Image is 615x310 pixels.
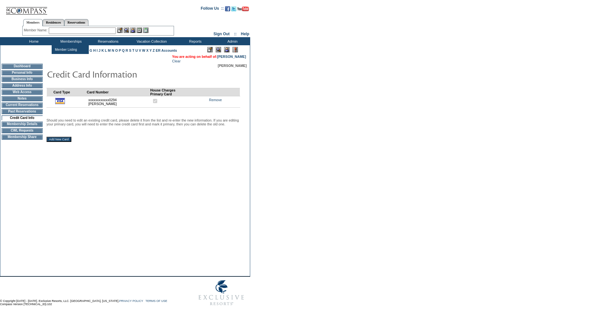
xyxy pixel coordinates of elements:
a: V [139,48,141,52]
span: :: [234,32,237,36]
td: Reservations [89,37,126,45]
td: Reports [176,37,213,45]
a: Sign Out [213,32,230,36]
a: J [98,48,100,52]
img: View [124,27,129,33]
span: You are acting on behalf of: [172,55,246,59]
td: Follow Us :: [201,5,224,13]
a: Y [149,48,152,52]
a: U [135,48,138,52]
input: Add New Card [46,137,71,142]
img: Impersonate [224,47,230,52]
a: Q [122,48,125,52]
a: Subscribe to our YouTube Channel [237,8,249,12]
a: [PERSON_NAME] [217,55,246,59]
a: M [108,48,111,52]
img: Follow us on Twitter [231,6,236,11]
td: CWL Requests [2,128,43,133]
a: L [105,48,107,52]
td: Credit Card Info [2,115,43,120]
img: Impersonate [130,27,136,33]
img: Exclusive Resorts [192,277,250,309]
td: Card Type [54,88,87,96]
a: Clear [172,59,180,63]
a: R [126,48,128,52]
a: Members [23,19,43,26]
a: T [132,48,135,52]
td: Vacation Collection [126,37,176,45]
td: Current Reservations [2,102,43,108]
td: Membership Share [2,134,43,140]
a: Follow us on Twitter [231,8,236,12]
td: Dashboard [2,64,43,69]
img: Edit Mode [207,47,213,52]
td: Admin [213,37,250,45]
a: Reservations [64,19,88,26]
td: Member Listing [53,47,77,53]
img: icon_cc_visa.gif [55,98,65,104]
td: xxxxxxxxxxxx0294 [PERSON_NAME] [87,96,150,107]
p: Should you need to edit an existing credit card, please delete it from the list and re-enter the ... [46,118,240,126]
img: Log Concern/Member Elevation [232,47,238,52]
div: Member Name: [24,27,49,33]
a: Become our fan on Facebook [225,8,230,12]
a: P [119,48,121,52]
img: Compass Home [5,2,47,15]
a: PRIVACY POLICY [119,299,143,303]
img: Reservations [137,27,142,33]
td: Card Number [87,88,150,96]
a: Z [153,48,155,52]
a: I [97,48,97,52]
td: Notes [2,96,43,101]
a: S [129,48,131,52]
a: TERMS OF USE [146,299,168,303]
img: pgTtlCreditCardInfo.gif [47,68,176,80]
td: Personal Info [2,70,43,75]
a: G [89,48,92,52]
img: View Mode [216,47,221,52]
img: Subscribe to our YouTube Channel [237,6,249,11]
img: b_edit.gif [117,27,123,33]
td: House Charges Primary Card [150,88,201,96]
a: Help [241,32,249,36]
a: Remove [209,98,222,102]
a: W [142,48,145,52]
td: Business Info [2,77,43,82]
a: O [115,48,118,52]
a: K [101,48,104,52]
td: Membership Details [2,122,43,127]
td: Past Reservations [2,109,43,114]
td: Memberships [52,37,89,45]
td: Home [15,37,52,45]
a: H [93,48,96,52]
img: Become our fan on Facebook [225,6,230,11]
a: Residences [43,19,64,26]
a: X [146,48,149,52]
td: Web Access [2,90,43,95]
span: [PERSON_NAME] [218,64,247,68]
td: Address Info [2,83,43,88]
a: N [112,48,114,52]
a: ER Accounts [156,48,177,52]
img: b_calculator.gif [143,27,149,33]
